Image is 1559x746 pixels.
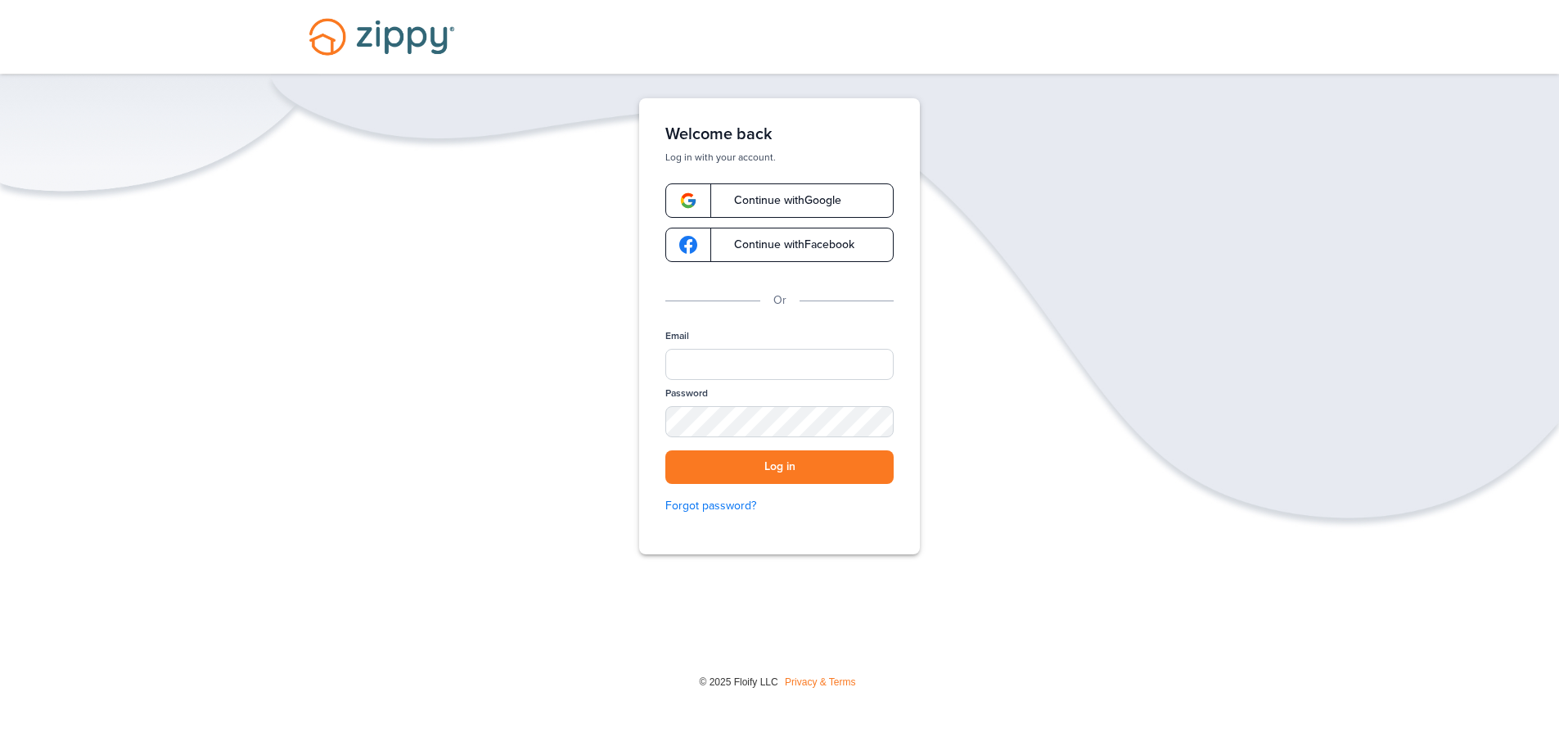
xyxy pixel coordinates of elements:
[665,183,894,218] a: google-logoContinue withGoogle
[718,239,854,251] span: Continue with Facebook
[665,151,894,164] p: Log in with your account.
[665,450,894,484] button: Log in
[699,676,777,688] span: © 2025 Floify LLC
[665,406,894,437] input: Password
[665,387,708,400] label: Password
[665,228,894,262] a: google-logoContinue withFacebook
[665,124,894,144] h1: Welcome back
[679,236,697,254] img: google-logo
[665,349,894,380] input: Email
[785,676,855,688] a: Privacy & Terms
[718,195,841,206] span: Continue with Google
[665,329,689,343] label: Email
[665,497,894,515] a: Forgot password?
[679,192,697,210] img: google-logo
[773,292,786,310] p: Or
